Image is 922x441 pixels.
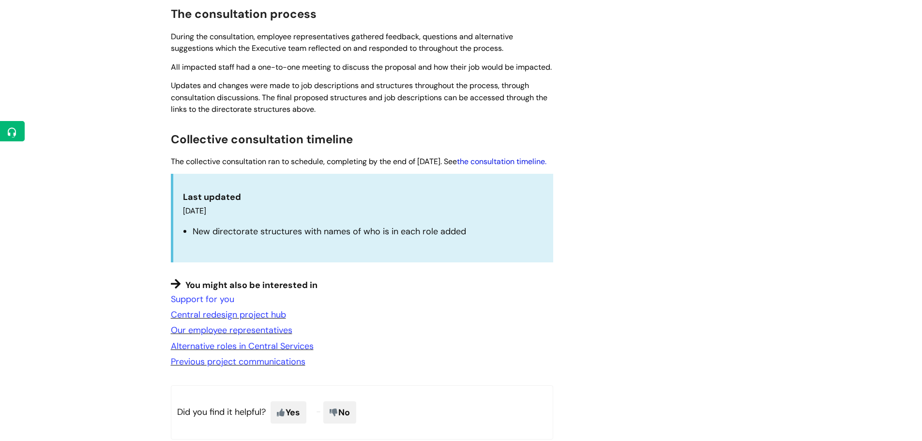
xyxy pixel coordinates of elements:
span: The collective consultation ran to schedule, completing by the end of [DATE]. See [171,156,546,167]
span: Yes [271,401,306,424]
a: Our employee representatives [171,324,292,336]
a: the consultation timeline. [457,156,546,167]
p: Did you find it helpful? [171,385,553,440]
span: The consultation process [171,6,317,21]
span: No [323,401,356,424]
span: Collective consultation timeline [171,132,353,147]
a: Support for you [171,293,234,305]
a: Previous project communications [171,356,305,367]
span: You might also be interested in [185,279,317,291]
strong: Last updated [183,191,241,203]
span: All impacted staff had a one-to-one meeting to discuss the proposal and how their job would be im... [171,62,552,72]
span: During the consultation, employee representatives gathered feedback, questions and alternative su... [171,31,513,54]
a: Alternative roles in Central Services [171,340,314,352]
a: Central redesign project hub [171,309,286,320]
span: Updates and changes were made to job descriptions and structures throughout the process, through ... [171,80,547,115]
span: [DATE] [183,206,206,216]
li: New directorate structures with names of who is in each role added [193,224,544,239]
